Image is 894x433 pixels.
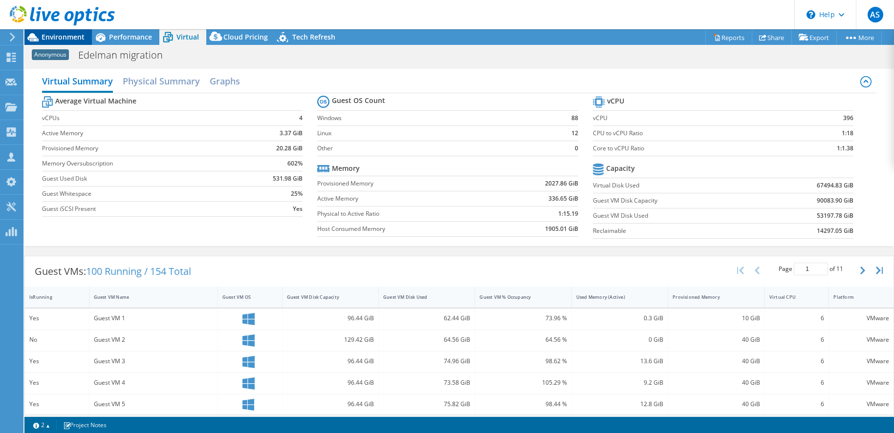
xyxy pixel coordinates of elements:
[558,209,578,219] b: 1:15.19
[292,32,335,41] span: Tech Refresh
[548,194,578,204] b: 336.65 GiB
[280,128,303,138] b: 3.37 GiB
[593,226,763,236] label: Reclaimable
[571,128,578,138] b: 12
[317,194,496,204] label: Active Memory
[571,113,578,123] b: 88
[480,334,567,345] div: 64.56 %
[836,30,882,45] a: More
[276,144,303,153] b: 20.28 GiB
[42,204,240,214] label: Guest iSCSI Present
[817,226,853,236] b: 14297.05 GiB
[769,377,825,388] div: 6
[833,294,877,300] div: Platform
[576,313,663,324] div: 0.3 GiB
[29,377,85,388] div: Yes
[576,294,652,300] div: Used Memory (Active)
[317,209,496,219] label: Physical to Active Ratio
[317,113,554,123] label: Windows
[769,399,825,410] div: 6
[74,50,178,61] h1: Edelman migration
[56,419,113,431] a: Project Notes
[769,334,825,345] div: 6
[673,399,760,410] div: 40 GiB
[29,356,85,367] div: Yes
[576,399,663,410] div: 12.8 GiB
[42,128,240,138] label: Active Memory
[842,128,853,138] b: 1:18
[480,356,567,367] div: 98.62 %
[480,377,567,388] div: 105.29 %
[383,356,470,367] div: 74.96 GiB
[317,144,554,153] label: Other
[833,313,889,324] div: VMware
[575,144,578,153] b: 0
[293,204,303,214] b: Yes
[29,399,85,410] div: Yes
[287,399,374,410] div: 96.44 GiB
[42,113,240,123] label: vCPUs
[94,356,213,367] div: Guest VM 3
[42,71,113,93] h2: Virtual Summary
[576,356,663,367] div: 13.6 GiB
[576,334,663,345] div: 0 GiB
[332,96,385,105] b: Guest OS Count
[383,399,470,410] div: 75.82 GiB
[26,419,57,431] a: 2
[593,128,794,138] label: CPU to vCPU Ratio
[752,30,792,45] a: Share
[833,377,889,388] div: VMware
[94,294,201,300] div: Guest VM Name
[42,159,240,168] label: Memory Oversubscription
[576,377,663,388] div: 9.2 GiB
[593,196,763,206] label: Guest VM Disk Capacity
[705,30,752,45] a: Reports
[817,211,853,221] b: 53197.78 GiB
[176,32,199,41] span: Virtual
[383,313,470,324] div: 62.44 GiB
[42,144,240,153] label: Provisioned Memory
[222,294,266,300] div: Guest VM OS
[383,294,458,300] div: Guest VM Disk Used
[807,10,815,19] svg: \n
[317,128,554,138] label: Linux
[109,32,152,41] span: Performance
[94,313,213,324] div: Guest VM 1
[86,265,191,278] span: 100 Running / 154 Total
[123,71,200,91] h2: Physical Summary
[480,399,567,410] div: 98.44 %
[607,96,624,106] b: vCPU
[833,334,889,345] div: VMware
[32,49,69,60] span: Anonymous
[480,313,567,324] div: 73.96 %
[843,113,853,123] b: 396
[287,313,374,324] div: 96.44 GiB
[287,159,303,168] b: 602%
[833,356,889,367] div: VMware
[606,164,635,173] b: Capacity
[836,265,843,273] span: 11
[673,334,760,345] div: 40 GiB
[287,294,362,300] div: Guest VM Disk Capacity
[593,144,794,153] label: Core to vCPU Ratio
[779,263,843,275] span: Page of
[29,313,85,324] div: Yes
[837,144,853,153] b: 1:1.38
[42,32,85,41] span: Environment
[317,224,496,234] label: Host Consumed Memory
[593,113,794,123] label: vCPU
[545,179,578,188] b: 2027.86 GiB
[673,313,760,324] div: 10 GiB
[291,189,303,199] b: 25%
[287,356,374,367] div: 96.44 GiB
[29,294,73,300] div: IsRunning
[273,174,303,184] b: 531.98 GiB
[673,356,760,367] div: 40 GiB
[383,377,470,388] div: 73.58 GiB
[55,96,136,106] b: Average Virtual Machine
[868,7,883,22] span: AS
[287,334,374,345] div: 129.42 GiB
[42,189,240,199] label: Guest Whitespace
[25,256,201,287] div: Guest VMs:
[223,32,268,41] span: Cloud Pricing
